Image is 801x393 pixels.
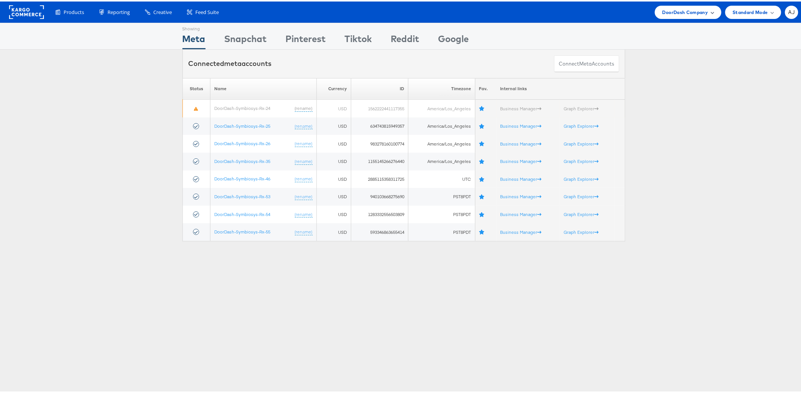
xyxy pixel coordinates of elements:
a: DoorDash-Symbiosys-Rx-46 [214,174,270,180]
td: 634743815949357 [351,116,408,134]
td: USD [316,133,351,151]
a: DoorDash-Symbiosys-Rx-55 [214,227,270,233]
td: PST8PDT [408,222,475,240]
td: America/Los_Angeles [408,116,475,134]
th: ID [351,77,408,98]
a: Graph Explorer [564,175,598,180]
div: Snapchat [224,31,267,48]
span: AJ [789,8,795,13]
span: Feed Suite [195,7,219,14]
a: (rename) [295,210,313,216]
td: 983278160100774 [351,133,408,151]
a: Business Manager [500,139,542,145]
td: UTC [408,169,475,187]
span: Creative [153,7,172,14]
a: DoorDash-Symbiosys-Rx-25 [214,122,270,127]
div: Connected accounts [189,57,272,67]
a: Business Manager [500,228,542,233]
a: Business Manager [500,122,542,127]
span: meta [224,58,242,66]
div: Pinterest [286,31,326,48]
div: Showing [182,22,206,31]
div: Meta [182,31,206,48]
td: 1283332556503809 [351,204,408,222]
td: America/Los_Angeles [408,133,475,151]
td: 2885115358311725 [351,169,408,187]
td: PST8PDT [408,204,475,222]
a: Graph Explorer [564,122,598,127]
th: Timezone [408,77,475,98]
a: (rename) [295,227,313,234]
td: 1155145266276440 [351,151,408,169]
a: Graph Explorer [564,157,598,163]
a: Graph Explorer [564,139,598,145]
a: Graph Explorer [564,104,598,110]
a: (rename) [295,157,313,163]
td: USD [316,204,351,222]
a: Graph Explorer [564,228,598,233]
a: (rename) [295,139,313,146]
a: DoorDash-Symbiosys-Rx-24 [214,104,270,110]
a: Graph Explorer [564,192,598,198]
span: meta [580,59,592,66]
td: USD [316,222,351,240]
a: (rename) [295,122,313,128]
td: 940103668275690 [351,186,408,204]
a: Graph Explorer [564,210,598,216]
a: DoorDash-Symbiosys-Rx-54 [214,210,270,216]
a: Business Manager [500,192,542,198]
td: 1562222441117355 [351,98,408,116]
div: Google [438,31,469,48]
a: Business Manager [500,104,542,110]
td: USD [316,116,351,134]
a: (rename) [295,192,313,199]
div: Reddit [391,31,419,48]
a: DoorDash-Symbiosys-Rx-26 [214,139,270,145]
span: DoorDash Company [662,7,708,15]
a: DoorDash-Symbiosys-Rx-53 [214,192,270,198]
td: 593346863655414 [351,222,408,240]
td: USD [316,151,351,169]
td: USD [316,169,351,187]
td: America/Los_Angeles [408,151,475,169]
td: USD [316,186,351,204]
a: (rename) [295,174,313,181]
button: ConnectmetaAccounts [554,54,619,71]
span: Standard Mode [733,7,768,15]
td: America/Los_Angeles [408,98,475,116]
a: DoorDash-Symbiosys-Rx-35 [214,157,270,163]
div: Tiktok [345,31,372,48]
a: (rename) [295,104,313,110]
span: Products [64,7,84,14]
a: Business Manager [500,210,542,216]
th: Status [182,77,210,98]
a: Business Manager [500,175,542,180]
th: Currency [316,77,351,98]
span: Reporting [108,7,130,14]
td: PST8PDT [408,186,475,204]
th: Name [210,77,316,98]
a: Business Manager [500,157,542,163]
td: USD [316,98,351,116]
